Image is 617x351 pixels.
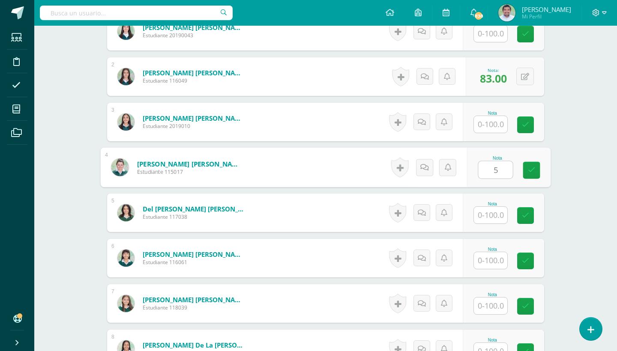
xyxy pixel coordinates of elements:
img: 75ed5b39407dee37589b70a12347b295.png [117,204,135,221]
a: [PERSON_NAME] [PERSON_NAME] [143,295,246,304]
input: Busca un usuario... [40,6,233,20]
span: Mi Perfil [522,13,571,20]
div: Nota [473,202,511,206]
span: 83.00 [480,71,507,86]
span: Estudiante 118039 [143,304,246,311]
img: 64307a1dd9282e061bf43283a80d364e.png [111,158,129,176]
img: a0bd8f4f71f68d905d827e5a21579165.png [117,68,135,85]
div: Nota [473,247,511,252]
img: 981b30d0db7cedbe81d0806b3223499b.png [117,250,135,267]
span: [PERSON_NAME] [522,5,571,14]
a: [PERSON_NAME] [PERSON_NAME] [143,23,246,32]
span: Estudiante 2019010 [143,122,246,130]
input: 0-100.0 [474,207,507,223]
input: 0-100.0 [474,25,507,42]
span: Estudiante 116049 [143,77,246,84]
span: Estudiante 116061 [143,259,246,266]
a: del [PERSON_NAME] [PERSON_NAME] [143,205,246,213]
img: 8512c19bb1a7e343054284e08b85158d.png [498,4,515,21]
span: 838 [474,11,483,21]
span: Estudiante 115017 [137,168,243,176]
img: ad1108927cc60e38721b9e823d6494da.png [117,113,135,131]
input: 0-100.0 [474,252,507,269]
img: 2ceeeeeac689e679d6fe2c120338d5c2.png [117,295,135,312]
a: [PERSON_NAME] [PERSON_NAME] [137,159,243,168]
div: Nota [473,338,511,342]
input: 0-100.0 [474,297,507,314]
div: Nota [473,292,511,297]
div: Nota [478,156,517,161]
a: [PERSON_NAME] [PERSON_NAME] [143,68,246,77]
img: a0e145a3d9f65029937f875f862d74eb.png [117,23,135,40]
input: 0-100.0 [474,116,507,133]
span: Estudiante 20190043 [143,32,246,39]
a: [PERSON_NAME] De La [PERSON_NAME] [PERSON_NAME] [143,341,246,349]
div: Nota: [480,67,507,73]
a: [PERSON_NAME] [PERSON_NAME] [143,250,246,259]
input: 0-100.0 [479,161,513,178]
div: Nota [473,111,511,116]
a: [PERSON_NAME] [PERSON_NAME] [143,114,246,122]
span: Estudiante 117038 [143,213,246,220]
